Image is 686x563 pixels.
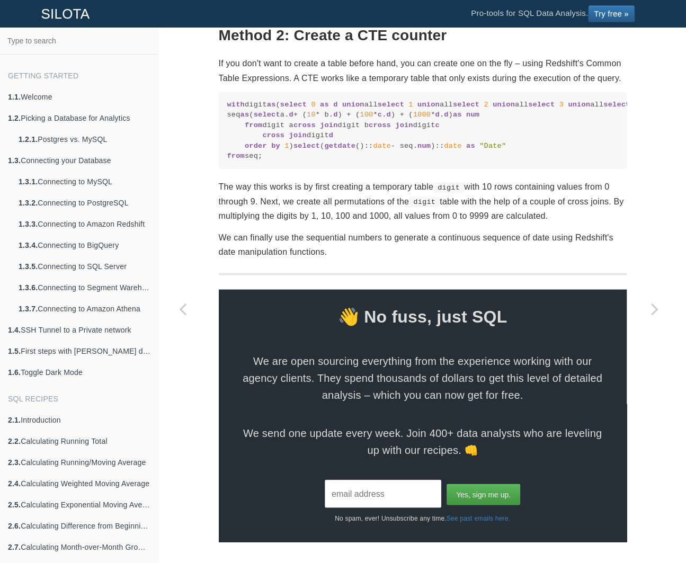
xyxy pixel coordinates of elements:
[395,121,413,129] span: join
[19,262,38,271] b: 1.3.5.
[435,121,439,129] span: c
[8,479,21,488] b: 2.4.
[8,368,21,377] b: 1.6.
[289,111,293,119] span: d
[369,121,391,129] span: cross
[559,101,563,109] span: 3
[433,182,464,193] code: digit
[453,101,479,109] span: select
[386,111,390,119] span: d
[8,416,21,424] b: 2.1.
[11,235,158,256] a: 1.3.4.Connecting to BigQuery
[289,131,307,139] span: join
[333,101,337,109] span: d
[8,156,21,165] b: 1.3.
[417,142,431,150] span: num
[8,522,21,530] b: 2.6.
[408,101,413,109] span: 1
[240,352,605,403] span: We are open sourcing everything from the experience working with our agency clients. They spend t...
[568,101,590,109] span: union
[254,111,280,119] span: select
[262,131,284,139] span: cross
[479,142,506,150] span: "Date"
[219,179,627,222] p: The way this works is by first creating a temporary table with 10 rows containing values from 0 t...
[284,142,289,150] span: 1
[293,121,316,129] span: cross
[19,220,38,228] b: 1.3.3.
[293,142,320,150] span: select
[8,501,21,509] b: 2.5.
[633,510,673,550] iframe: Drift Widget Chat Controller
[325,479,441,507] input: email address
[528,101,555,109] span: select
[409,196,440,207] code: digit
[466,142,475,150] span: as
[219,507,627,523] p: No spam, ever! Unsubscribe any time.
[19,241,38,249] b: 1.3.4.
[447,514,510,522] a: See past emails here.
[19,305,38,313] b: 1.3.7.
[373,142,390,150] span: date
[329,131,333,139] span: d
[493,101,515,109] span: union
[444,142,461,150] span: date
[267,101,276,109] span: as
[8,437,21,445] b: 2.2.
[19,283,38,292] b: 1.3.6.
[11,277,158,298] a: 1.3.6.Connecting to Segment Warehouse
[219,56,627,85] p: If you don't want to create a table before hand, you can create one on the fly – using Redshift's...
[324,142,355,150] span: getdate
[631,54,679,563] a: Next page: SQL Server: Date truncation for custom time periods like year, quarter, month, etc.
[378,111,382,119] span: c
[8,93,21,101] b: 1.1.
[11,213,158,235] a: 1.3.3.Connecting to Amazon Redshift
[333,111,337,119] span: d
[8,347,21,355] b: 1.5.
[484,101,488,109] span: 2
[3,31,155,51] input: Type to search
[588,5,635,22] a: Try free »
[603,101,630,109] span: select
[245,121,262,129] span: from
[245,142,267,150] span: order
[460,1,645,27] li: Pro-tools for SQL Data Analysis.
[378,101,404,109] span: select
[33,1,98,27] a: SILOTA
[219,28,627,44] h2: Method 2: Create a CTE counter
[11,192,158,213] a: 1.3.2.Connecting to PostgreSQL
[11,256,158,277] a: 1.3.5.Connecting to SQL Server
[227,101,245,109] span: with
[11,171,158,192] a: 1.3.1.Connecting to MySQL
[19,199,38,207] b: 1.3.2.
[240,424,605,458] span: We send one update every week. Join 400+ data analysts who are leveling up with our recipes. 👊
[8,543,21,551] b: 2.7.
[320,121,337,129] span: join
[453,111,462,119] span: as
[159,54,207,563] a: Previous page: MySQL: Generate a sequential range of numbers for time series analysis
[447,484,520,505] input: Yes, sign me up.
[413,111,431,119] span: 1000
[8,114,21,122] b: 1.2.
[19,177,38,186] b: 1.3.1.
[8,458,21,467] b: 2.3.
[360,111,373,119] span: 100
[280,101,307,109] span: select
[227,152,245,160] span: from
[8,326,21,334] b: 1.4.
[11,298,158,319] a: 1.3.7.Connecting to Amazon Athena
[219,302,627,330] span: 👋 No fuss, just SQL
[320,101,329,109] span: as
[240,111,250,119] span: as
[11,129,158,150] a: 1.2.1.Postgres vs. MySQL
[271,142,280,150] span: by
[435,111,439,119] span: d
[19,135,38,144] b: 1.2.1.
[219,230,627,258] p: We can finally use the sequential numbers to generate a continuous sequence of date using Redshif...
[227,100,618,161] code: digit ( all all all all all all all all all ), seq ( a. + ( * b. ) + ( * . ) + ( * . ) digit a di...
[444,111,448,119] span: d
[307,111,316,119] span: 10
[417,101,440,109] span: union
[311,101,315,109] span: 0
[466,111,479,119] span: num
[342,101,364,109] span: union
